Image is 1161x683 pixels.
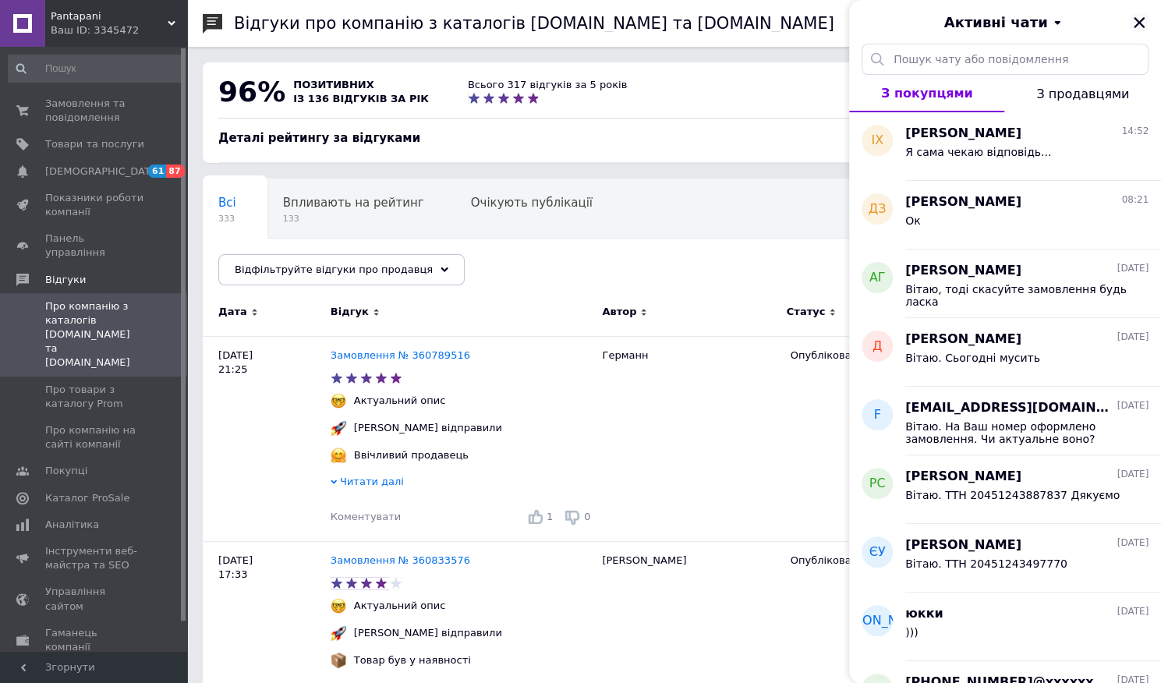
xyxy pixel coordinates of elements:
[148,165,166,178] span: 61
[340,476,404,487] span: Читати далі
[905,420,1127,445] span: Вітаю. На Ваш номер оформлено замовлення. Чи актуальне воно?
[905,125,1021,143] span: [PERSON_NAME]
[1036,87,1129,101] span: З продавцями
[218,213,236,225] span: 333
[45,383,144,411] span: Про товари з каталогу Prom
[905,536,1021,554] span: [PERSON_NAME]
[471,196,593,210] span: Очікують публікації
[849,112,1161,181] button: ІХ[PERSON_NAME]14:52Я сама чекаю відповідь...
[1117,399,1149,412] span: [DATE]
[905,331,1021,349] span: [PERSON_NAME]
[905,626,918,639] span: )))
[1121,125,1149,138] span: 14:52
[905,468,1021,486] span: [PERSON_NAME]
[871,132,883,150] span: ІХ
[331,653,346,668] img: :package:
[849,593,1161,661] button: [PERSON_NAME]юкки[DATE])))
[468,78,627,92] div: Всього 317 відгуків за 5 років
[331,475,595,493] div: Читати далі
[350,394,450,408] div: Актуальний опис
[905,399,1113,417] span: [EMAIL_ADDRESS][DOMAIN_NAME]
[905,605,943,623] span: юкки
[51,9,168,23] span: Pantapani
[905,489,1120,501] span: Вітаю. ТТН 20451243887837 Дякуємо
[203,239,408,298] div: Опубліковані без коментаря
[331,554,470,566] a: Замовлення № 360833576
[331,625,346,641] img: :rocket:
[849,75,1004,112] button: З покупцями
[350,653,475,667] div: Товар був у наявності
[45,626,144,654] span: Гаманець компанії
[51,23,187,37] div: Ваш ID: 3345472
[862,44,1149,75] input: Пошук чату або повідомлення
[235,264,433,275] span: Відфільтруйте відгуки про продавця
[331,511,401,522] span: Коментувати
[331,305,369,319] span: Відгук
[869,269,886,287] span: АГ
[1117,262,1149,275] span: [DATE]
[218,305,247,319] span: Дата
[905,283,1127,308] span: Вітаю, тоді скасуйте замовлення будь ласка
[1130,13,1149,32] button: Закрити
[218,196,236,210] span: Всі
[283,196,424,210] span: Впливають на рейтинг
[791,349,957,363] div: Опубліковано
[45,137,144,151] span: Товари та послуги
[45,491,129,505] span: Каталог ProSale
[331,598,346,614] img: :nerd_face:
[350,626,506,640] div: [PERSON_NAME] відправили
[331,510,401,524] div: Коментувати
[873,338,883,356] span: Д
[218,76,285,108] span: 96%
[849,181,1161,249] button: ДЗ[PERSON_NAME]08:21Ок
[869,475,886,493] span: РС
[881,86,973,101] span: З покупцями
[350,448,473,462] div: Ввічливий продавець
[787,305,826,319] span: Статус
[1117,331,1149,344] span: [DATE]
[218,255,377,269] span: Опубліковані без комен...
[293,79,374,90] span: позитивних
[826,612,929,630] span: [PERSON_NAME]
[849,387,1161,455] button: f[EMAIL_ADDRESS][DOMAIN_NAME][DATE]Вітаю. На Ваш номер оформлено замовлення. Чи актуальне воно?
[293,93,429,104] span: із 136 відгуків за рік
[45,232,144,260] span: Панель управління
[331,393,346,409] img: :nerd_face:
[45,299,144,370] span: Про компанію з каталогів [DOMAIN_NAME] та [DOMAIN_NAME]
[1117,605,1149,618] span: [DATE]
[584,511,590,522] span: 0
[1117,536,1149,550] span: [DATE]
[1004,75,1161,112] button: З продавцями
[45,518,99,532] span: Аналітика
[905,262,1021,280] span: [PERSON_NAME]
[905,352,1040,364] span: Вітаю. Сьогодні мусить
[45,464,87,478] span: Покупці
[45,273,86,287] span: Відгуки
[283,213,424,225] span: 133
[45,97,144,125] span: Замовлення та повідомлення
[594,336,782,541] div: Германн
[331,448,346,463] img: :hugging_face:
[166,165,184,178] span: 87
[234,14,834,33] h1: Відгуки про компанію з каталогів [DOMAIN_NAME] та [DOMAIN_NAME]
[203,336,331,541] div: [DATE] 21:25
[218,131,420,145] span: Деталі рейтингу за відгуками
[905,146,1051,158] span: Я сама чекаю відповідь...
[791,554,957,568] div: Опубліковано
[849,318,1161,387] button: Д[PERSON_NAME][DATE]Вітаю. Сьогодні мусить
[45,191,144,219] span: Показники роботи компанії
[45,423,144,451] span: Про компанію на сайті компанії
[873,406,880,424] span: f
[869,543,886,561] span: ЄУ
[943,12,1047,33] span: Активні чати
[869,200,887,218] span: ДЗ
[1121,193,1149,207] span: 08:21
[602,305,636,319] span: Автор
[45,165,161,179] span: [DEMOGRAPHIC_DATA]
[331,349,470,361] a: Замовлення № 360789516
[350,421,506,435] div: [PERSON_NAME] відправили
[45,544,144,572] span: Інструменти веб-майстра та SEO
[905,214,920,227] span: Ок
[45,585,144,613] span: Управління сайтом
[547,511,553,522] span: 1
